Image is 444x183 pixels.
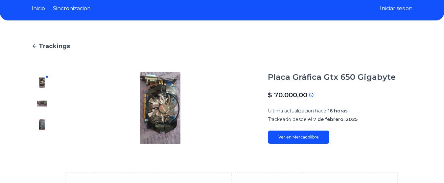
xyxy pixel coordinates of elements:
[268,90,307,100] p: $ 70.000,00
[328,108,348,114] span: 16 horas
[268,72,396,82] h1: Placa Gráfica Gtx 650 Gigabyte
[32,5,45,13] a: Inicio
[268,116,312,122] span: Trackeado desde el
[37,119,47,130] img: Placa Gráfica Gtx 650 Gigabyte
[53,5,91,13] a: Sincronizacion
[268,108,326,114] span: Ultima actualizacion hace
[32,42,412,51] a: Trackings
[37,77,47,88] img: Placa Gráfica Gtx 650 Gigabyte
[39,42,70,51] span: Trackings
[313,116,358,122] span: 7 de febrero, 2025
[66,72,255,144] img: Placa Gráfica Gtx 650 Gigabyte
[37,98,47,109] img: Placa Gráfica Gtx 650 Gigabyte
[380,5,412,13] button: Iniciar sesion
[268,131,329,144] a: Ver en Mercadolibre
